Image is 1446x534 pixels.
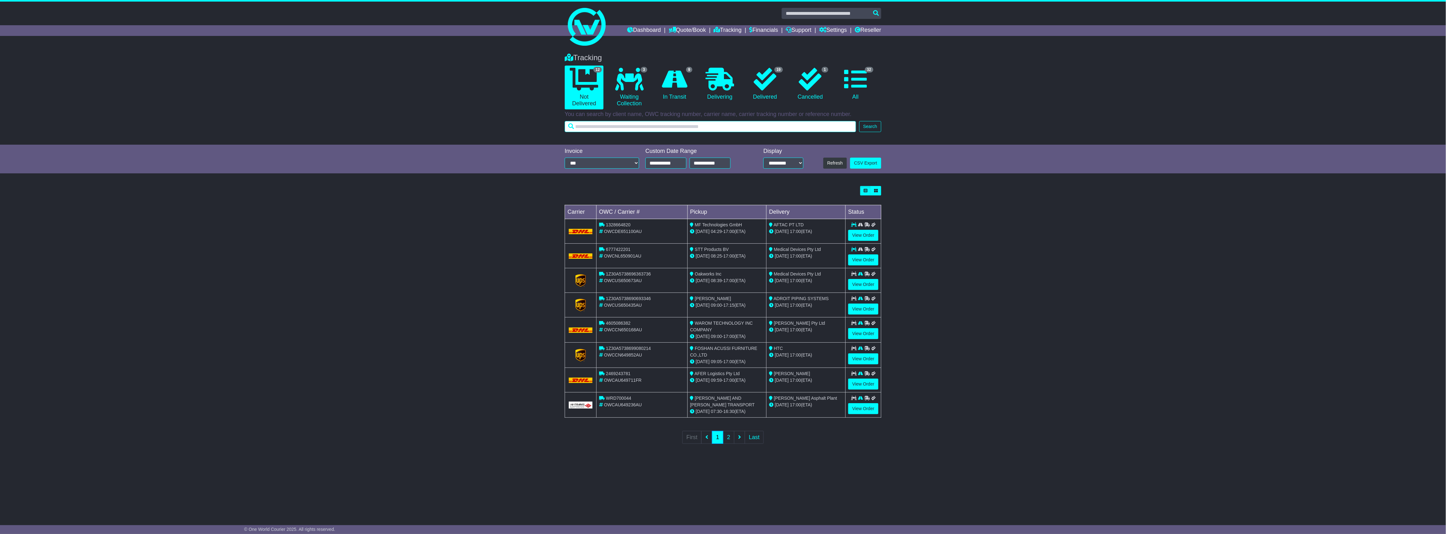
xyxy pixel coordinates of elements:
[687,205,767,219] td: Pickup
[790,402,801,407] span: 17:00
[723,303,734,308] span: 17:15
[723,359,734,364] span: 17:00
[695,296,731,301] span: [PERSON_NAME]
[774,321,825,326] span: [PERSON_NAME] Pty Ltd
[565,111,881,118] p: You can search by client name, OWC tracking number, carrier name, carrier tracking number or refe...
[695,271,722,276] span: Oakworks Inc
[569,229,592,234] img: DHL.png
[565,66,603,109] a: 12 Not Delivered
[604,278,642,283] span: OWCUS650673AU
[774,346,783,351] span: HTC
[822,67,828,73] span: 1
[690,228,764,235] div: - (ETA)
[569,402,592,409] img: GetCarrierServiceLogo
[690,408,764,415] div: - (ETA)
[244,527,335,532] span: © One World Courier 2025. All rights reserved.
[696,303,710,308] span: [DATE]
[848,254,878,265] a: View Order
[848,328,878,339] a: View Order
[775,229,789,234] span: [DATE]
[562,53,884,62] div: Tracking
[569,378,592,383] img: DHL.png
[695,222,742,227] span: MF Technologies GmbH
[575,299,586,311] img: GetCarrierServiceLogo
[848,379,878,390] a: View Order
[769,327,843,333] div: (ETA)
[855,25,881,36] a: Reseller
[711,409,722,414] span: 07:30
[723,409,734,414] span: 16:30
[723,253,734,258] span: 17:00
[690,302,764,309] div: - (ETA)
[769,228,843,235] div: (ETA)
[848,353,878,364] a: View Order
[723,431,734,444] a: 2
[690,253,764,259] div: - (ETA)
[690,358,764,365] div: - (ETA)
[769,253,843,259] div: (ETA)
[775,303,789,308] span: [DATE]
[606,396,631,401] span: WRD700044
[606,222,631,227] span: 1328664820
[786,25,811,36] a: Support
[850,158,881,169] a: CSV Export
[711,334,722,339] span: 09:00
[790,253,801,258] span: 17:00
[774,371,810,376] span: [PERSON_NAME]
[774,396,837,401] span: [PERSON_NAME] Asphalt Plant
[597,205,688,219] td: OWC / Carrier #
[774,67,783,73] span: 19
[769,352,843,358] div: (ETA)
[775,278,789,283] span: [DATE]
[604,253,641,258] span: OWCNL650901AU
[604,327,642,332] span: OWCCN650168AU
[790,303,801,308] span: 17:00
[690,321,753,332] span: WAROM TECHNOLOGY INC COMPANY
[641,67,647,73] span: 3
[763,148,803,155] div: Display
[575,274,586,287] img: GetCarrierServiceLogo
[791,66,830,103] a: 1 Cancelled
[749,25,778,36] a: Financials
[775,402,789,407] span: [DATE]
[711,359,722,364] span: 09:05
[696,278,710,283] span: [DATE]
[569,328,592,333] img: DHL.png
[696,229,710,234] span: [DATE]
[690,333,764,340] div: - (ETA)
[696,378,710,383] span: [DATE]
[610,66,649,109] a: 3 Waiting Collection
[627,25,661,36] a: Dashboard
[848,403,878,414] a: View Order
[604,352,642,357] span: OWCCN649852AU
[790,352,801,357] span: 17:00
[836,66,875,103] a: 32 All
[700,66,739,103] a: Delivering
[565,148,639,155] div: Invoice
[575,349,586,362] img: GetCarrierServiceLogo
[655,66,694,103] a: 9 In Transit
[604,303,642,308] span: OWCUS650435AU
[723,229,734,234] span: 17:00
[604,378,642,383] span: OWCAU649711FR
[696,409,710,414] span: [DATE]
[686,67,693,73] span: 9
[774,222,804,227] span: AFTAC PT LTD
[769,277,843,284] div: (ETA)
[790,378,801,383] span: 17:00
[769,302,843,309] div: (ETA)
[606,346,651,351] span: 1Z30A5738699080214
[775,352,789,357] span: [DATE]
[606,321,631,326] span: 4605086382
[696,359,710,364] span: [DATE]
[690,346,757,357] span: FOSHAN ACUSSI FURNITURE CO.,LTD
[790,229,801,234] span: 17:00
[606,296,651,301] span: 1Z30A5738690693346
[711,278,722,283] span: 08:39
[606,371,631,376] span: 2469243781
[848,230,878,241] a: View Order
[745,431,764,444] a: Last
[690,277,764,284] div: - (ETA)
[604,229,642,234] span: OWCDE651100AU
[696,253,710,258] span: [DATE]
